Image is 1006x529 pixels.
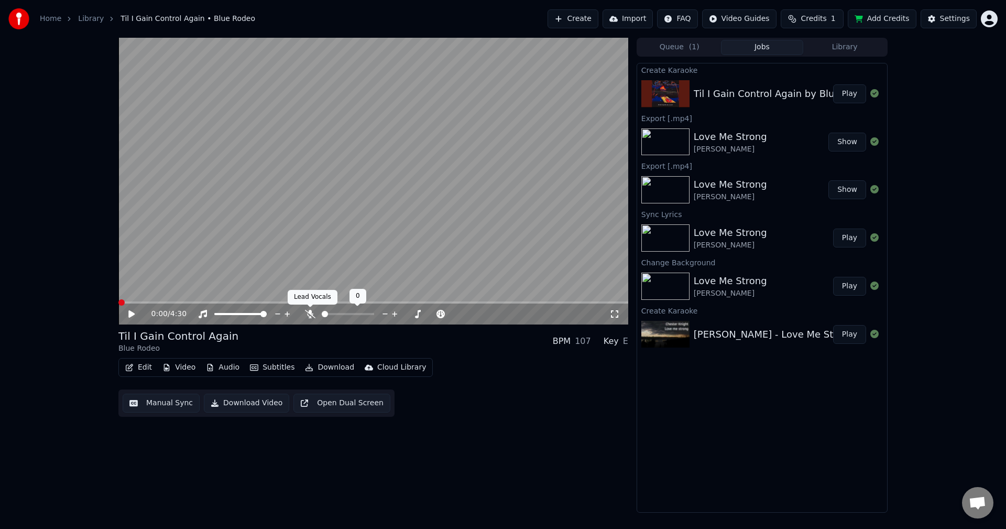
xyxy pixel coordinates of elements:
span: Credits [801,14,826,24]
div: Open chat [962,487,993,519]
button: Import [603,9,653,28]
div: Til I Gain Control Again [118,329,238,343]
button: Play [833,84,866,103]
span: 1 [831,14,836,24]
div: E [623,335,628,348]
div: [PERSON_NAME] [694,144,767,155]
a: Library [78,14,104,24]
button: Create [548,9,598,28]
span: ( 1 ) [689,42,699,52]
div: Love Me Strong [694,177,767,192]
button: Open Dual Screen [293,394,390,413]
div: Lead Vocals [288,290,337,305]
button: Queue [638,40,721,55]
button: Library [803,40,886,55]
div: Export [.mp4] [637,112,887,124]
button: Show [828,133,866,152]
div: Til I Gain Control Again by Blue Rodeo [694,87,873,101]
div: Cloud Library [377,362,426,373]
button: Jobs [721,40,804,55]
button: Add Credits [848,9,916,28]
button: Play [833,229,866,247]
button: Play [833,277,866,296]
div: [PERSON_NAME] - Love Me Strong [694,327,855,342]
div: Create Karaoke [637,63,887,76]
div: Love Me Strong [694,225,767,240]
span: 4:30 [170,309,187,319]
div: BPM [553,335,571,348]
img: youka [8,8,29,29]
button: Audio [202,360,244,375]
button: Manual Sync [123,394,200,413]
button: Settings [921,9,977,28]
div: 0 [349,289,366,304]
div: [PERSON_NAME] [694,288,767,299]
div: [PERSON_NAME] [694,240,767,251]
button: Download [301,360,358,375]
div: Export [.mp4] [637,159,887,172]
button: Download Video [204,394,289,413]
button: Subtitles [246,360,299,375]
div: Settings [940,14,970,24]
div: Key [604,335,619,348]
div: Create Karaoke [637,304,887,317]
a: Home [40,14,61,24]
div: Blue Rodeo [118,343,238,354]
div: Love Me Strong [694,274,767,288]
div: Sync Lyrics [637,208,887,220]
div: [PERSON_NAME] [694,192,767,202]
div: Change Background [637,256,887,268]
button: Play [833,325,866,344]
span: Til I Gain Control Again • Blue Rodeo [121,14,255,24]
button: FAQ [657,9,697,28]
button: Video Guides [702,9,777,28]
button: Show [828,180,866,199]
button: Video [158,360,200,375]
nav: breadcrumb [40,14,255,24]
div: Love Me Strong [694,129,767,144]
button: Credits1 [781,9,844,28]
span: 0:00 [151,309,168,319]
button: Edit [121,360,156,375]
div: 107 [575,335,591,348]
div: / [151,309,177,319]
